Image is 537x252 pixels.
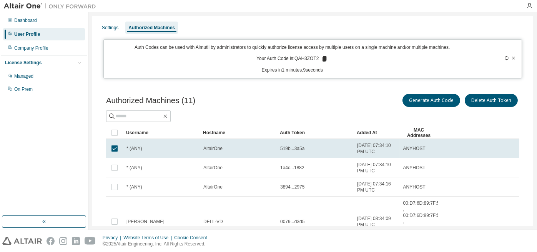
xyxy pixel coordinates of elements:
img: instagram.svg [59,237,67,245]
div: Cookie Consent [174,235,211,241]
div: Added At [357,127,397,139]
span: 1a4c...1882 [280,165,304,171]
div: Dashboard [14,17,37,23]
span: 00:D7:6D:89:7F:5A , 00:D7:6D:89:7F:56 , 00:FF:38:3C:69:B1 , 00:BE:43:66:6A:46 [403,200,442,243]
span: [PERSON_NAME] [126,219,165,225]
p: © 2025 Altair Engineering, Inc. All Rights Reserved. [103,241,212,247]
div: Settings [102,25,118,31]
div: On Prem [14,86,33,92]
div: Username [126,127,197,139]
img: altair_logo.svg [2,237,42,245]
span: [DATE] 08:34:09 PM UTC [357,215,396,228]
span: [DATE] 07:34:10 PM UTC [357,162,396,174]
img: linkedin.svg [72,237,80,245]
span: ANYHOST [403,145,426,152]
span: DELL-VD [203,219,223,225]
span: AltairOne [203,145,223,152]
div: License Settings [5,60,42,66]
div: Hostname [203,127,274,139]
span: AltairOne [203,165,223,171]
span: * (ANY) [126,165,142,171]
span: 0079...d3d5 [280,219,304,225]
div: Website Terms of Use [123,235,174,241]
p: Your Auth Code is: QAH3ZOT2 [256,55,328,62]
span: * (ANY) [126,184,142,190]
img: facebook.svg [47,237,55,245]
div: User Profile [14,31,40,37]
p: Auth Codes can be used with Almutil by administrators to quickly authorize license access by mult... [108,44,476,51]
img: youtube.svg [85,237,96,245]
p: Expires in 1 minutes, 9 seconds [108,67,476,73]
div: Privacy [103,235,123,241]
button: Delete Auth Token [465,94,518,107]
span: * (ANY) [126,145,142,152]
button: Generate Auth Code [402,94,460,107]
span: [DATE] 07:34:10 PM UTC [357,142,396,155]
span: ANYHOST [403,165,426,171]
span: 3894...2975 [280,184,304,190]
span: [DATE] 07:34:16 PM UTC [357,181,396,193]
div: Managed [14,73,33,79]
span: AltairOne [203,184,223,190]
img: Altair One [4,2,100,10]
div: MAC Addresses [403,127,435,139]
span: ANYHOST [403,184,426,190]
span: 519b...3a5a [280,145,304,152]
span: Authorized Machines (11) [106,96,195,105]
div: Auth Token [280,127,351,139]
div: Authorized Machines [128,25,175,31]
div: Company Profile [14,45,48,51]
